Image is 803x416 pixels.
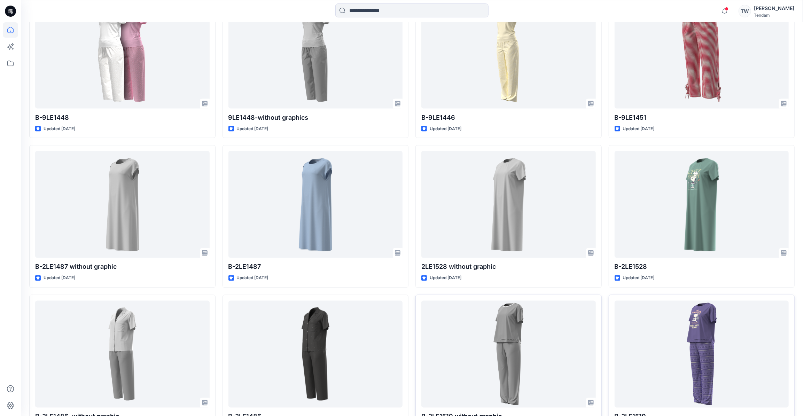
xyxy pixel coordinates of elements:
[228,2,403,109] a: 9LE1448-without graphics
[237,275,268,282] p: Updated [DATE]
[623,125,655,133] p: Updated [DATE]
[615,113,789,123] p: B-9LE1451
[615,151,789,258] a: B-2LE1528
[35,262,210,272] p: B-2LE1487 without graphic
[421,262,596,272] p: 2LE1528 without graphic
[754,13,794,18] div: Tendam
[430,275,461,282] p: Updated [DATE]
[228,301,403,408] a: B-2LE1486
[228,113,403,123] p: 9LE1448-without graphics
[421,301,596,408] a: B-2LE1519 without graphic
[421,113,596,123] p: B-9LE1446
[35,2,210,109] a: B-9LE1448
[430,125,461,133] p: Updated [DATE]
[44,275,75,282] p: Updated [DATE]
[237,125,268,133] p: Updated [DATE]
[615,262,789,272] p: B-2LE1528
[623,275,655,282] p: Updated [DATE]
[35,113,210,123] p: B-9LE1448
[421,2,596,109] a: B-9LE1446
[615,2,789,109] a: B-9LE1451
[35,151,210,258] a: B-2LE1487 without graphic
[44,125,75,133] p: Updated [DATE]
[739,5,751,17] div: TW
[35,301,210,408] a: B-2LE1486 without graphic
[228,151,403,258] a: B-2LE1487
[421,151,596,258] a: 2LE1528 without graphic
[754,4,794,13] div: [PERSON_NAME]
[228,262,403,272] p: B-2LE1487
[615,301,789,408] a: B-2LE1519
